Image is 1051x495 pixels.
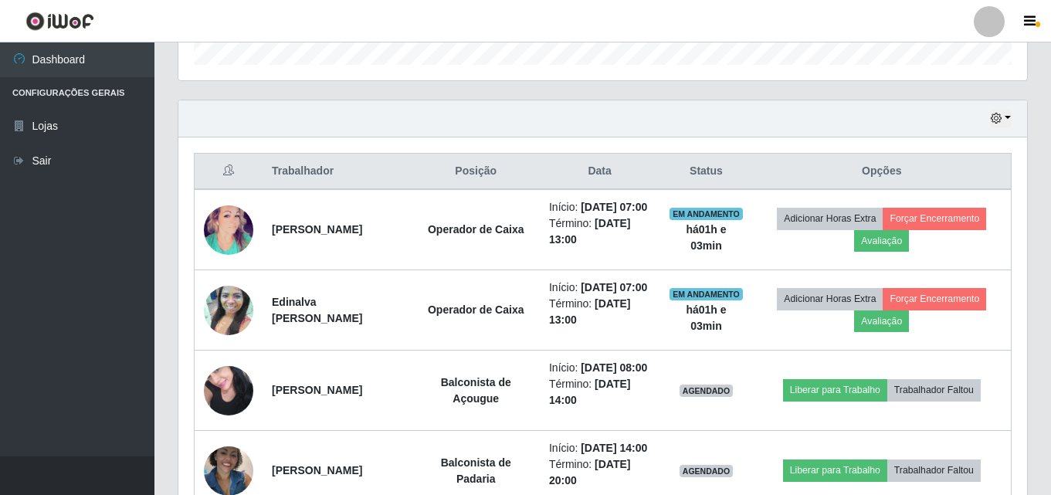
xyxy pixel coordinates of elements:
[883,288,986,310] button: Forçar Encerramento
[540,154,659,190] th: Data
[670,288,743,300] span: EM ANDAMENTO
[549,199,650,215] li: Início:
[887,459,981,481] button: Trabalhador Faltou
[272,464,362,476] strong: [PERSON_NAME]
[659,154,752,190] th: Status
[581,281,647,293] time: [DATE] 07:00
[428,223,524,236] strong: Operador de Caixa
[581,442,647,454] time: [DATE] 14:00
[204,266,253,354] img: 1650687338616.jpeg
[581,201,647,213] time: [DATE] 07:00
[25,12,94,31] img: CoreUI Logo
[883,208,986,229] button: Forçar Encerramento
[686,223,726,252] strong: há 01 h e 03 min
[777,288,883,310] button: Adicionar Horas Extra
[549,376,650,409] li: Término:
[753,154,1012,190] th: Opções
[428,303,524,316] strong: Operador de Caixa
[272,223,362,236] strong: [PERSON_NAME]
[549,215,650,248] li: Término:
[680,385,734,397] span: AGENDADO
[581,361,647,374] time: [DATE] 08:00
[272,296,362,324] strong: Edinalva [PERSON_NAME]
[549,456,650,489] li: Término:
[549,296,650,328] li: Término:
[272,384,362,396] strong: [PERSON_NAME]
[549,440,650,456] li: Início:
[263,154,412,190] th: Trabalhador
[204,358,253,423] img: 1746197830896.jpeg
[204,193,253,266] img: 1598866679921.jpeg
[549,360,650,376] li: Início:
[670,208,743,220] span: EM ANDAMENTO
[686,303,726,332] strong: há 01 h e 03 min
[412,154,539,190] th: Posição
[783,459,887,481] button: Liberar para Trabalho
[441,456,511,485] strong: Balconista de Padaria
[441,376,511,405] strong: Balconista de Açougue
[549,280,650,296] li: Início:
[680,465,734,477] span: AGENDADO
[854,310,909,332] button: Avaliação
[777,208,883,229] button: Adicionar Horas Extra
[887,379,981,401] button: Trabalhador Faltou
[783,379,887,401] button: Liberar para Trabalho
[854,230,909,252] button: Avaliação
